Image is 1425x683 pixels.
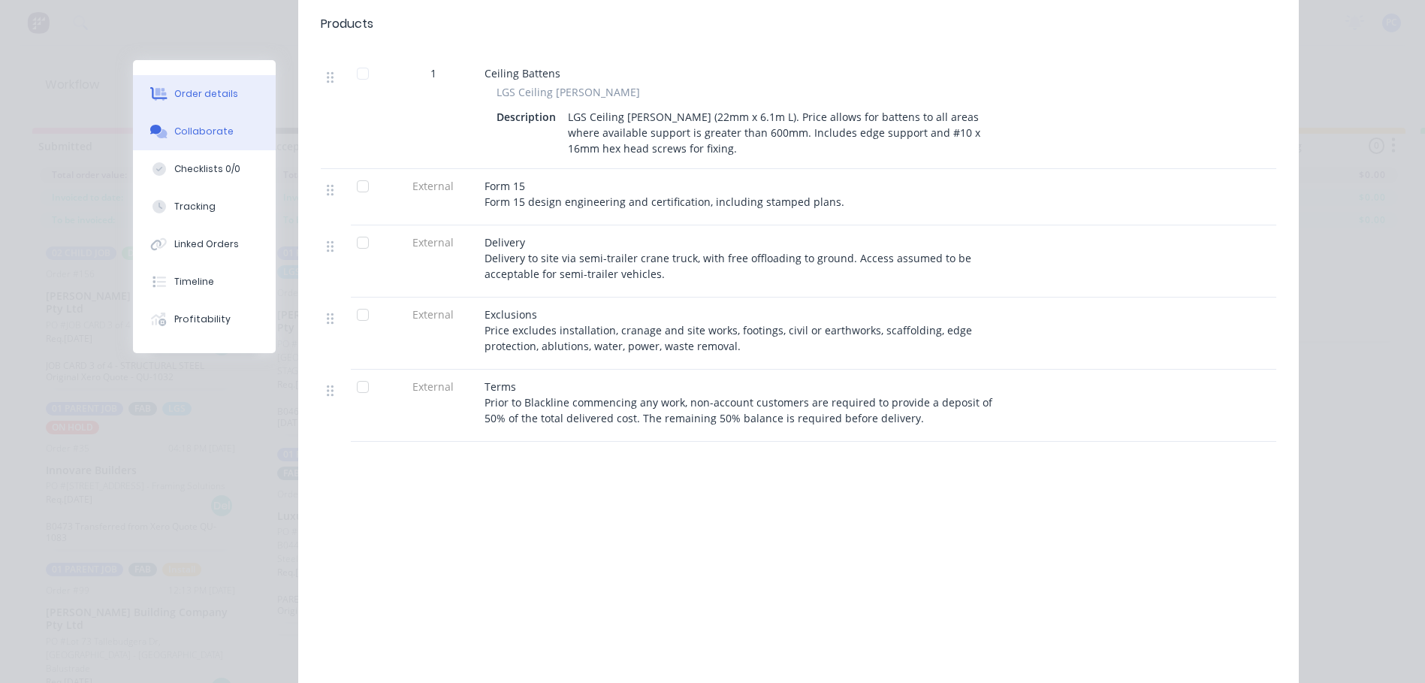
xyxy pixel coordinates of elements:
[394,234,472,250] span: External
[394,307,472,322] span: External
[394,178,472,194] span: External
[133,301,276,338] button: Profitability
[174,237,239,251] div: Linked Orders
[497,106,562,128] div: Description
[485,379,995,425] span: Terms Prior to Blackline commencing any work, non-account customers are required to provide a dep...
[174,275,214,289] div: Timeline
[562,106,986,159] div: LGS Ceiling [PERSON_NAME] (22mm x 6.1m L). Price allows for battens to all areas where available ...
[430,65,436,81] span: 1
[174,125,234,138] div: Collaborate
[174,87,238,101] div: Order details
[133,75,276,113] button: Order details
[497,84,640,100] span: LGS Ceiling [PERSON_NAME]
[394,379,472,394] span: External
[321,15,373,33] div: Products
[174,200,216,213] div: Tracking
[485,307,975,353] span: Exclusions Price excludes installation, cranage and site works, footings, civil or earthworks, sc...
[174,162,240,176] div: Checklists 0/0
[485,66,560,80] span: Ceiling Battens
[174,313,231,326] div: Profitability
[485,179,844,209] span: Form 15 Form 15 design engineering and certification, including stamped plans.
[485,235,974,281] span: Delivery Delivery to site via semi-trailer crane truck, with free offloading to ground. Access as...
[133,263,276,301] button: Timeline
[133,188,276,225] button: Tracking
[133,113,276,150] button: Collaborate
[133,150,276,188] button: Checklists 0/0
[133,225,276,263] button: Linked Orders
